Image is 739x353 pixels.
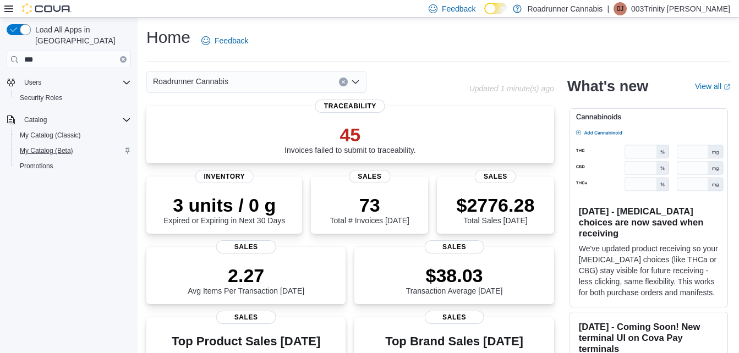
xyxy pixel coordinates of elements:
[385,335,523,348] h3: Top Brand Sales [DATE]
[484,14,485,15] span: Dark Mode
[15,159,58,173] a: Promotions
[20,113,131,126] span: Catalog
[11,128,135,143] button: My Catalog (Classic)
[15,129,85,142] a: My Catalog (Classic)
[11,143,135,158] button: My Catalog (Beta)
[155,335,337,348] h3: Top Product Sales [DATE]
[424,240,484,253] span: Sales
[579,243,719,298] p: We've updated product receiving so your [MEDICAL_DATA] choices (like THCa or CBG) stay visible fo...
[20,76,46,89] button: Users
[188,264,304,286] p: 2.27
[20,113,51,126] button: Catalog
[22,3,72,14] img: Cova
[330,194,409,216] p: 73
[20,146,73,155] span: My Catalog (Beta)
[20,76,131,89] span: Users
[7,70,131,202] nav: Complex example
[724,84,730,90] svg: External link
[631,2,730,15] p: 003Trinity [PERSON_NAME]
[163,194,285,216] p: 3 units / 0 g
[20,93,62,102] span: Security Roles
[216,240,276,253] span: Sales
[695,82,730,91] a: View allExternal link
[614,2,627,15] div: 003Trinity Jackson
[20,131,81,140] span: My Catalog (Classic)
[11,90,135,106] button: Security Roles
[284,124,416,146] p: 45
[351,78,360,86] button: Open list of options
[284,124,416,155] div: Invoices failed to submit to traceability.
[527,2,603,15] p: Roadrunner Cannabis
[120,56,127,63] button: Clear input
[442,3,475,14] span: Feedback
[15,91,67,104] a: Security Roles
[349,170,390,183] span: Sales
[15,129,131,142] span: My Catalog (Classic)
[15,159,131,173] span: Promotions
[424,311,484,324] span: Sales
[579,206,719,239] h3: [DATE] - [MEDICAL_DATA] choices are now saved when receiving
[406,264,503,286] p: $38.03
[567,78,648,95] h2: What's new
[469,84,554,93] p: Updated 1 minute(s) ago
[484,3,507,14] input: Dark Mode
[197,30,253,52] a: Feedback
[20,162,53,170] span: Promotions
[406,264,503,295] div: Transaction Average [DATE]
[146,26,190,48] h1: Home
[607,2,609,15] p: |
[24,78,41,87] span: Users
[163,194,285,225] div: Expired or Expiring in Next 30 Days
[315,100,385,113] span: Traceability
[617,2,624,15] span: 0J
[456,194,534,225] div: Total Sales [DATE]
[2,112,135,128] button: Catalog
[330,194,409,225] div: Total # Invoices [DATE]
[2,75,135,90] button: Users
[195,170,254,183] span: Inventory
[188,264,304,295] div: Avg Items Per Transaction [DATE]
[15,144,78,157] a: My Catalog (Beta)
[475,170,516,183] span: Sales
[24,115,47,124] span: Catalog
[215,35,248,46] span: Feedback
[339,78,348,86] button: Clear input
[11,158,135,174] button: Promotions
[15,91,131,104] span: Security Roles
[31,24,131,46] span: Load All Apps in [GEOGRAPHIC_DATA]
[216,311,276,324] span: Sales
[15,144,131,157] span: My Catalog (Beta)
[456,194,534,216] p: $2776.28
[153,75,228,88] span: Roadrunner Cannabis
